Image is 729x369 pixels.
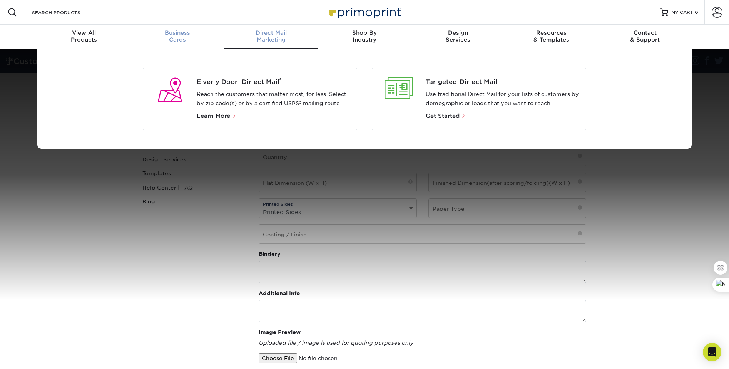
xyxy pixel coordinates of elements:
[197,112,230,119] span: Learn More
[224,29,318,36] span: Direct Mail
[598,25,692,49] a: Contact& Support
[703,343,721,361] div: Open Intercom Messenger
[411,29,505,43] div: Services
[197,90,351,108] p: Reach the customers that matter most, for less. Select by zip code(s) or by a certified USPS® mai...
[505,29,598,36] span: Resources
[37,29,131,36] span: View All
[31,8,106,17] input: SEARCH PRODUCTS.....
[326,4,403,20] img: Primoprint
[224,29,318,43] div: Marketing
[411,29,505,36] span: Design
[37,25,131,49] a: View AllProducts
[426,113,466,119] a: Get Started
[505,29,598,43] div: & Templates
[505,25,598,49] a: Resources& Templates
[318,25,411,49] a: Shop ByIndustry
[37,29,131,43] div: Products
[259,329,301,335] strong: Image Preview
[671,9,693,16] span: MY CART
[426,90,580,108] p: Use traditional Direct Mail for your lists of customers by demographic or leads that you want to ...
[695,10,698,15] span: 0
[426,112,460,119] span: Get Started
[318,29,411,36] span: Shop By
[131,29,224,43] div: Cards
[279,77,281,83] sup: ®
[259,340,413,346] em: Uploaded file / image is used for quoting purposes only
[598,29,692,36] span: Contact
[197,77,351,87] span: Every Door Direct Mail
[411,25,505,49] a: DesignServices
[131,29,224,36] span: Business
[318,29,411,43] div: Industry
[197,77,351,87] a: Every Door Direct Mail®
[197,113,240,119] a: Learn More
[131,25,224,49] a: BusinessCards
[598,29,692,43] div: & Support
[426,77,580,87] a: Targeted Direct Mail
[224,25,318,49] a: Direct MailMarketing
